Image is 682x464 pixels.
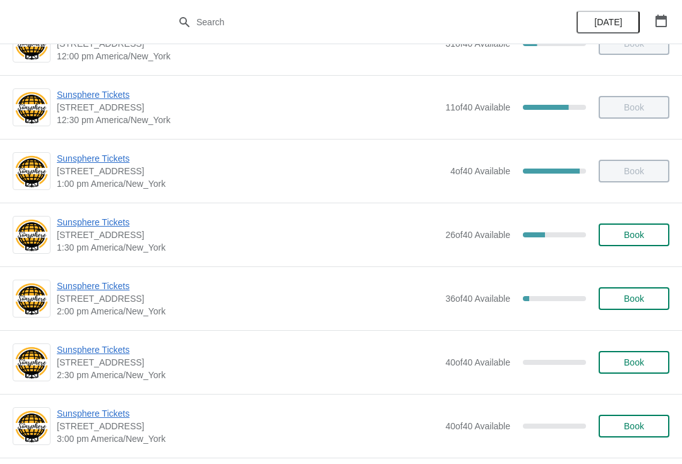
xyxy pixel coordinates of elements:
[57,280,439,292] span: Sunsphere Tickets
[57,241,439,254] span: 1:30 pm America/New_York
[445,230,510,240] span: 26 of 40 Available
[13,282,50,316] img: Sunsphere Tickets | 810 Clinch Avenue, Knoxville, TN, USA | 2:00 pm America/New_York
[57,88,439,101] span: Sunsphere Tickets
[57,177,444,190] span: 1:00 pm America/New_York
[445,357,510,367] span: 40 of 40 Available
[445,102,510,112] span: 11 of 40 Available
[624,421,644,431] span: Book
[13,345,50,380] img: Sunsphere Tickets | 810 Clinch Avenue, Knoxville, TN, USA | 2:30 pm America/New_York
[57,420,439,432] span: [STREET_ADDRESS]
[13,154,50,189] img: Sunsphere Tickets | 810 Clinch Avenue, Knoxville, TN, USA | 1:00 pm America/New_York
[57,50,439,62] span: 12:00 pm America/New_York
[57,356,439,369] span: [STREET_ADDRESS]
[624,230,644,240] span: Book
[57,292,439,305] span: [STREET_ADDRESS]
[57,216,439,229] span: Sunsphere Tickets
[57,407,439,420] span: Sunsphere Tickets
[577,11,640,33] button: [DATE]
[57,369,439,381] span: 2:30 pm America/New_York
[57,152,444,165] span: Sunsphere Tickets
[599,223,669,246] button: Book
[57,114,439,126] span: 12:30 pm America/New_York
[624,357,644,367] span: Book
[57,305,439,318] span: 2:00 pm America/New_York
[445,421,510,431] span: 40 of 40 Available
[13,218,50,253] img: Sunsphere Tickets | 810 Clinch Avenue, Knoxville, TN, USA | 1:30 pm America/New_York
[594,17,622,27] span: [DATE]
[599,287,669,310] button: Book
[599,351,669,374] button: Book
[57,101,439,114] span: [STREET_ADDRESS]
[624,294,644,304] span: Book
[57,343,439,356] span: Sunsphere Tickets
[13,409,50,444] img: Sunsphere Tickets | 810 Clinch Avenue, Knoxville, TN, USA | 3:00 pm America/New_York
[445,294,510,304] span: 36 of 40 Available
[450,166,510,176] span: 4 of 40 Available
[57,432,439,445] span: 3:00 pm America/New_York
[57,229,439,241] span: [STREET_ADDRESS]
[196,11,512,33] input: Search
[599,415,669,437] button: Book
[13,90,50,125] img: Sunsphere Tickets | 810 Clinch Avenue, Knoxville, TN, USA | 12:30 pm America/New_York
[57,165,444,177] span: [STREET_ADDRESS]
